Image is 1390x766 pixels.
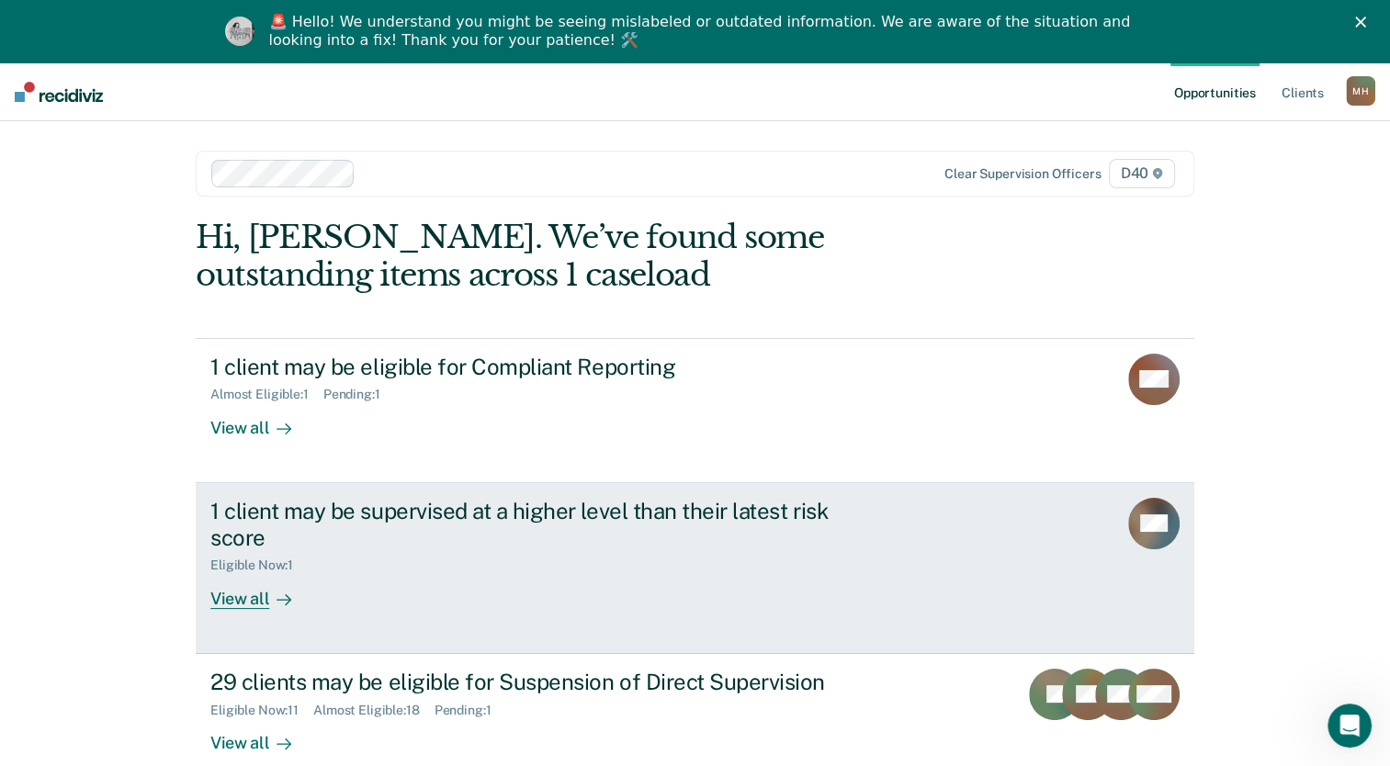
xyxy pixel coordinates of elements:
div: 1 client may be supervised at a higher level than their latest risk score [210,498,855,551]
div: Clear supervision officers [944,166,1101,182]
span: D40 [1109,159,1175,188]
div: Close [1355,17,1373,28]
div: M H [1346,76,1375,106]
a: 1 client may be supervised at a higher level than their latest risk scoreEligible Now:1View all [196,483,1194,654]
div: Almost Eligible : 18 [313,703,435,718]
div: Pending : 1 [435,703,506,718]
div: View all [210,717,313,753]
div: View all [210,573,313,609]
img: Profile image for Kim [225,17,254,46]
button: MH [1346,76,1375,106]
a: Clients [1278,62,1328,121]
div: Eligible Now : 11 [210,703,313,718]
div: 29 clients may be eligible for Suspension of Direct Supervision [210,669,855,695]
a: 1 client may be eligible for Compliant ReportingAlmost Eligible:1Pending:1View all [196,338,1194,483]
div: Almost Eligible : 1 [210,387,323,402]
img: Recidiviz [15,82,103,102]
div: Eligible Now : 1 [210,558,308,573]
div: View all [210,402,313,438]
div: Hi, [PERSON_NAME]. We’ve found some outstanding items across 1 caseload [196,219,994,294]
iframe: Intercom live chat [1328,704,1372,748]
div: Pending : 1 [323,387,395,402]
div: 1 client may be eligible for Compliant Reporting [210,354,855,380]
a: Opportunities [1170,62,1260,121]
div: 🚨 Hello! We understand you might be seeing mislabeled or outdated information. We are aware of th... [269,13,1136,50]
